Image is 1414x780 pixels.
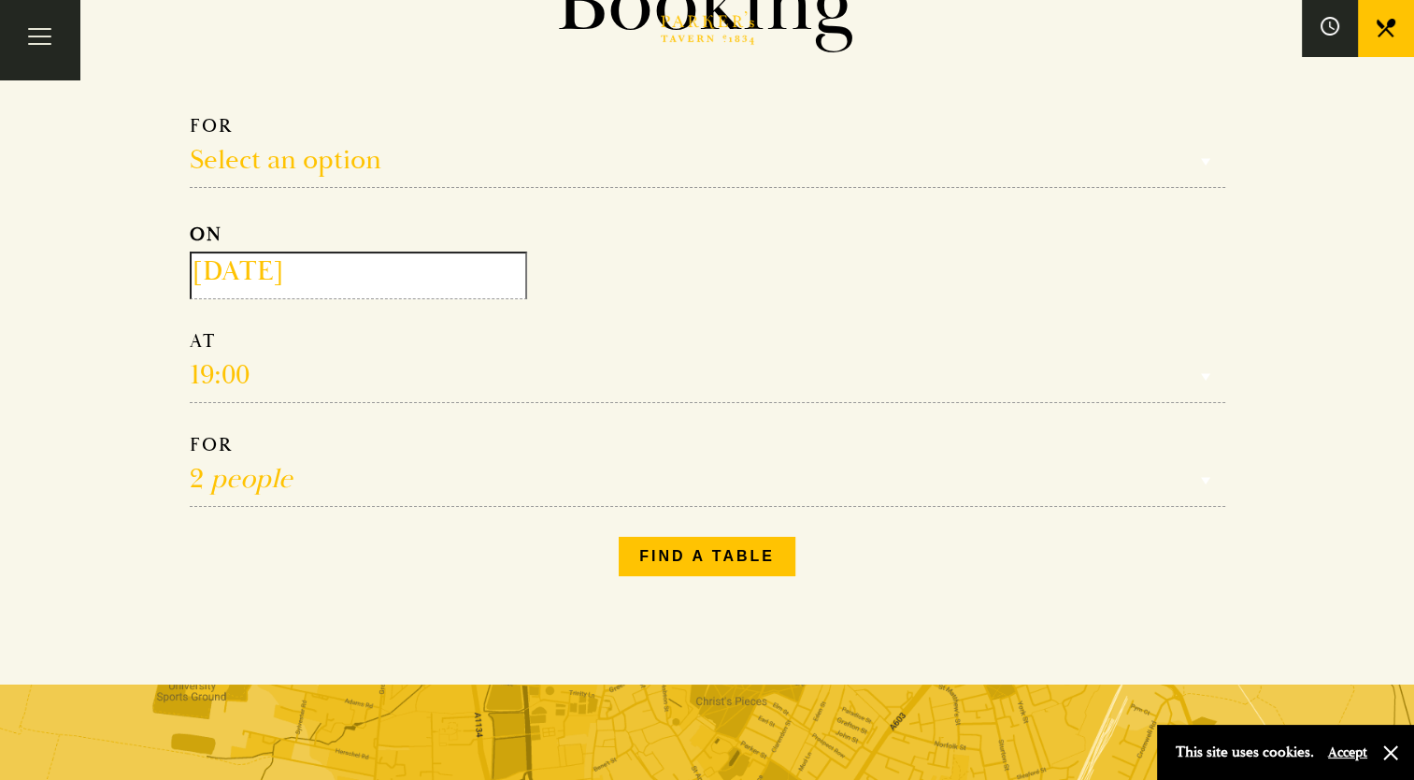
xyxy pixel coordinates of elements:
button: Close and accept [1381,744,1400,762]
p: This site uses cookies. [1176,739,1314,766]
strong: ON [190,223,222,246]
button: Accept [1328,744,1367,761]
button: Find a table [619,537,795,576]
